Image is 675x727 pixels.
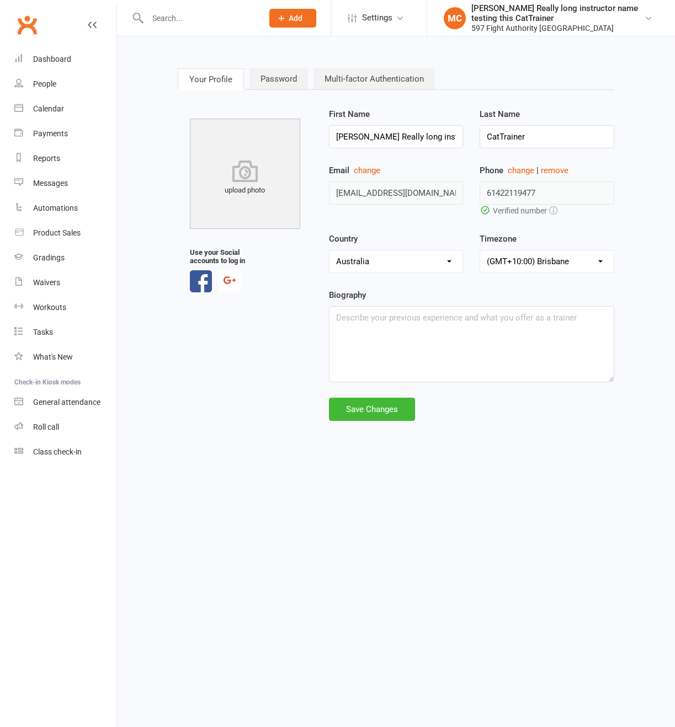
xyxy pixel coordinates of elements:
[33,154,60,163] div: Reports
[329,232,358,245] label: Country
[33,328,53,336] div: Tasks
[329,398,415,421] div: Save Changes
[33,398,100,407] div: General attendance
[362,6,392,30] span: Settings
[480,125,614,148] input: Last Name
[33,423,59,431] div: Roll call
[190,160,300,196] div: upload photo
[269,9,316,28] button: Add
[536,164,539,177] div: |
[480,164,614,177] label: Phone
[14,440,116,464] a: Class kiosk mode
[329,108,370,121] label: First Name
[33,55,71,63] div: Dashboard
[33,179,68,188] div: Messages
[471,23,644,33] div: 597 Fight Authority [GEOGRAPHIC_DATA]
[33,204,78,212] div: Automations
[493,205,547,217] span: Verified number
[14,97,116,121] a: Calendar
[178,68,244,89] a: Your Profile
[33,253,65,262] div: Gradings
[508,165,534,175] a: change
[289,14,302,23] span: Add
[33,104,64,113] div: Calendar
[33,228,81,237] div: Product Sales
[480,232,517,245] label: Timezone
[14,390,116,415] a: General attendance kiosk mode
[249,68,308,89] a: Password
[33,278,60,287] div: Waivers
[14,415,116,440] a: Roll call
[471,3,644,23] div: [PERSON_NAME] Really long instructor name testing this CatTrainer
[14,320,116,345] a: Tasks
[14,72,116,97] a: People
[541,165,568,175] a: remove
[14,270,116,295] a: Waivers
[14,295,116,320] a: Workouts
[33,303,66,312] div: Workouts
[224,276,236,284] img: source_google-3f8834fd4d8f2e2c8e010cc110e0734a99680496d2aa6f3f9e0e39c75036197d.svg
[14,345,116,370] a: What's New
[329,164,464,177] label: Email
[33,447,82,456] div: Class check-in
[329,288,366,302] label: Biography
[313,68,435,89] a: Multi-factor Authentication
[354,164,380,177] button: Email
[190,248,251,265] strong: Use your Social accounts to log in
[444,7,466,29] div: MC
[14,121,116,146] a: Payments
[14,146,116,171] a: Reports
[480,108,520,121] label: Last Name
[14,245,116,270] a: Gradings
[14,221,116,245] a: Product Sales
[13,11,41,39] a: Clubworx
[14,171,116,196] a: Messages
[14,196,116,221] a: Automations
[329,125,464,148] input: First Name
[14,47,116,72] a: Dashboard
[33,352,73,361] div: What's New
[33,79,56,88] div: People
[144,10,255,26] input: Search...
[33,129,68,138] div: Payments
